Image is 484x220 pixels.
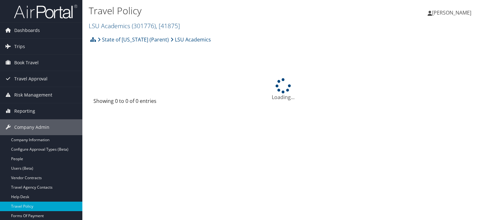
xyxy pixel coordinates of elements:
a: LSU Academics [170,33,211,46]
span: Risk Management [14,87,52,103]
img: airportal-logo.png [14,4,77,19]
span: Book Travel [14,55,39,71]
span: , [ 41875 ] [156,22,180,30]
span: Trips [14,39,25,54]
h1: Travel Policy [89,4,348,17]
span: Company Admin [14,119,49,135]
span: Reporting [14,103,35,119]
span: Travel Approval [14,71,48,87]
span: [PERSON_NAME] [432,9,471,16]
a: State of [US_STATE] (Parent) [98,33,169,46]
a: LSU Academics [89,22,180,30]
div: Loading... [89,78,478,101]
div: Showing 0 to 0 of 0 entries [93,97,181,108]
span: Dashboards [14,22,40,38]
a: [PERSON_NAME] [428,3,478,22]
span: ( 301776 ) [132,22,156,30]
